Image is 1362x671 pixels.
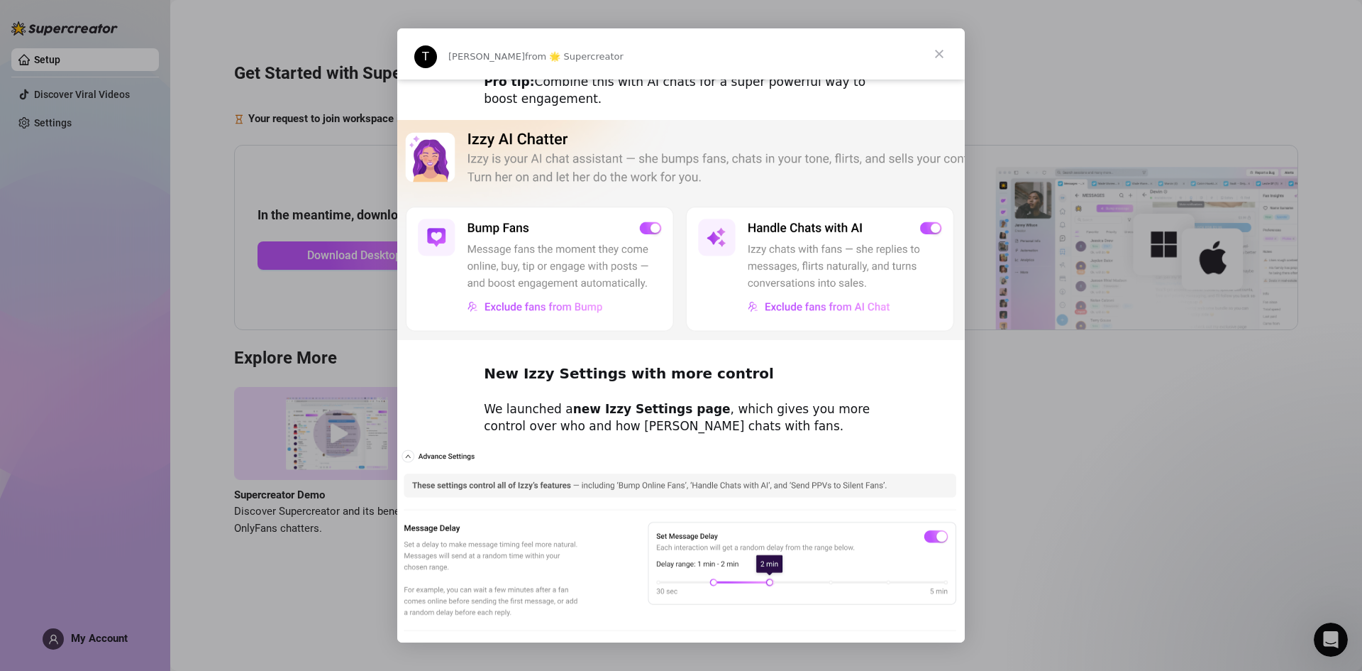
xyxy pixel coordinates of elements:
[484,75,534,89] b: Pro tip:
[484,74,878,108] div: Combine this with AI chats for a super powerful way to boost engagement.
[914,28,965,80] span: Close
[448,51,525,62] span: [PERSON_NAME]
[525,51,624,62] span: from 🌟 Supercreator
[484,401,878,435] div: We launched a , which gives you more control over who and how [PERSON_NAME] chats with fans.
[484,364,878,391] h2: New Izzy Settings with more control
[573,402,731,416] b: new Izzy Settings page
[414,45,437,68] div: Profile image for Tanya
